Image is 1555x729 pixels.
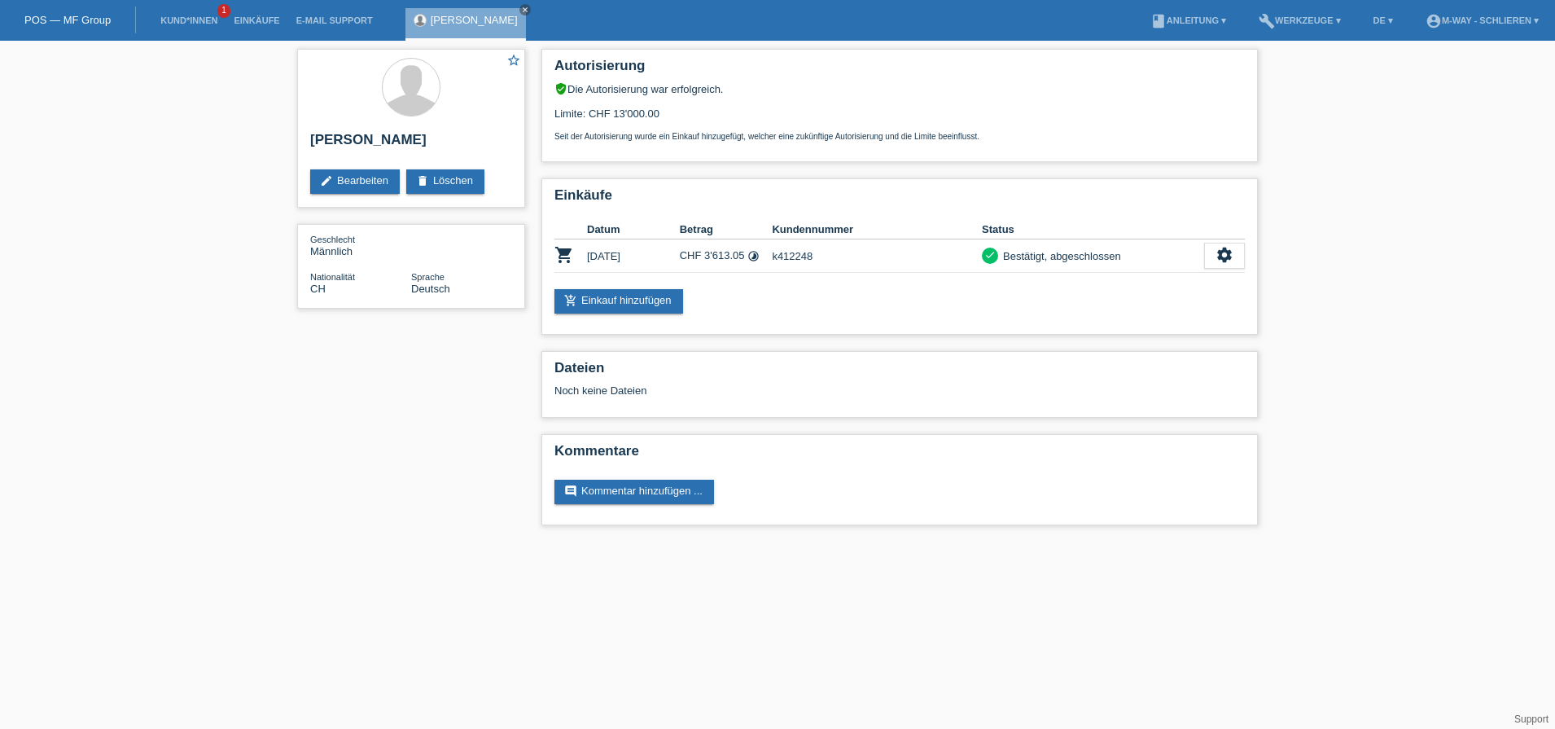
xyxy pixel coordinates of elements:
[310,132,512,156] h2: [PERSON_NAME]
[680,220,773,239] th: Betrag
[554,82,1245,95] div: Die Autorisierung war erfolgreich.
[416,174,429,187] i: delete
[564,294,577,307] i: add_shopping_cart
[1216,246,1233,264] i: settings
[24,14,111,26] a: POS — MF Group
[982,220,1204,239] th: Status
[564,485,577,498] i: comment
[554,480,714,504] a: commentKommentar hinzufügen ...
[411,283,450,295] span: Deutsch
[587,239,680,273] td: [DATE]
[998,248,1121,265] div: Bestätigt, abgeschlossen
[680,239,773,273] td: CHF 3'613.05
[587,220,680,239] th: Datum
[554,187,1245,212] h2: Einkäufe
[1142,15,1234,25] a: bookAnleitung ▾
[152,15,226,25] a: Kund*innen
[554,132,1245,141] p: Seit der Autorisierung wurde ein Einkauf hinzugefügt, welcher eine zukünftige Autorisierung und d...
[747,250,760,262] i: Fixe Raten (24 Raten)
[521,6,529,14] i: close
[772,239,982,273] td: k412248
[554,289,683,314] a: add_shopping_cartEinkauf hinzufügen
[506,53,521,68] i: star_border
[519,4,531,15] a: close
[431,14,518,26] a: [PERSON_NAME]
[310,233,411,257] div: Männlich
[554,95,1245,141] div: Limite: CHF 13'000.00
[772,220,982,239] th: Kundennummer
[1426,13,1442,29] i: account_circle
[984,249,996,261] i: check
[226,15,287,25] a: Einkäufe
[554,360,1245,384] h2: Dateien
[1259,13,1275,29] i: build
[1365,15,1401,25] a: DE ▾
[217,4,230,18] span: 1
[554,82,567,95] i: verified_user
[320,174,333,187] i: edit
[288,15,381,25] a: E-Mail Support
[554,58,1245,82] h2: Autorisierung
[506,53,521,70] a: star_border
[1251,15,1349,25] a: buildWerkzeuge ▾
[411,272,445,282] span: Sprache
[310,235,355,244] span: Geschlecht
[1514,714,1548,725] a: Support
[310,272,355,282] span: Nationalität
[554,245,574,265] i: POSP00026988
[554,443,1245,468] h2: Kommentare
[1417,15,1547,25] a: account_circlem-way - Schlieren ▾
[310,283,326,295] span: Schweiz
[1150,13,1167,29] i: book
[406,169,484,194] a: deleteLöschen
[554,384,1052,397] div: Noch keine Dateien
[310,169,400,194] a: editBearbeiten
